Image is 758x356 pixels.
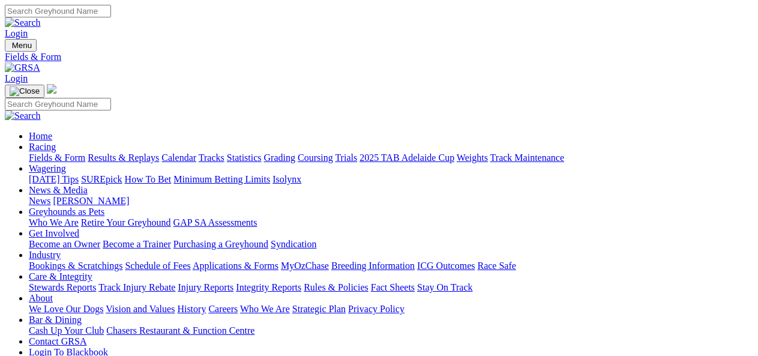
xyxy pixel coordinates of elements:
[29,196,50,206] a: News
[29,131,52,141] a: Home
[29,152,85,163] a: Fields & Form
[29,304,103,314] a: We Love Our Dogs
[29,315,82,325] a: Bar & Dining
[106,304,175,314] a: Vision and Values
[227,152,262,163] a: Statistics
[292,304,346,314] a: Strategic Plan
[29,325,104,336] a: Cash Up Your Club
[29,261,753,271] div: Industry
[47,84,56,94] img: logo-grsa-white.png
[490,152,564,163] a: Track Maintenance
[29,293,53,303] a: About
[29,304,753,315] div: About
[53,196,129,206] a: [PERSON_NAME]
[5,110,41,121] img: Search
[98,282,175,292] a: Track Injury Rebate
[5,98,111,110] input: Search
[264,152,295,163] a: Grading
[5,17,41,28] img: Search
[88,152,159,163] a: Results & Replays
[10,86,40,96] img: Close
[281,261,329,271] a: MyOzChase
[29,217,753,228] div: Greyhounds as Pets
[236,282,301,292] a: Integrity Reports
[5,39,37,52] button: Toggle navigation
[161,152,196,163] a: Calendar
[298,152,333,163] a: Coursing
[29,142,56,152] a: Racing
[173,174,270,184] a: Minimum Betting Limits
[173,217,257,228] a: GAP SA Assessments
[29,336,86,346] a: Contact GRSA
[125,261,190,271] a: Schedule of Fees
[178,282,233,292] a: Injury Reports
[29,196,753,207] div: News & Media
[29,228,79,238] a: Get Involved
[125,174,172,184] a: How To Bet
[240,304,290,314] a: Who We Are
[304,282,368,292] a: Rules & Policies
[371,282,415,292] a: Fact Sheets
[29,217,79,228] a: Who We Are
[457,152,488,163] a: Weights
[29,271,92,282] a: Care & Integrity
[5,85,44,98] button: Toggle navigation
[81,217,171,228] a: Retire Your Greyhound
[29,282,96,292] a: Stewards Reports
[177,304,206,314] a: History
[271,239,316,249] a: Syndication
[29,152,753,163] div: Racing
[29,239,753,250] div: Get Involved
[208,304,238,314] a: Careers
[29,163,66,173] a: Wagering
[29,174,79,184] a: [DATE] Tips
[5,28,28,38] a: Login
[5,5,111,17] input: Search
[199,152,224,163] a: Tracks
[477,261,516,271] a: Race Safe
[5,52,753,62] a: Fields & Form
[29,325,753,336] div: Bar & Dining
[272,174,301,184] a: Isolynx
[193,261,278,271] a: Applications & Forms
[417,261,475,271] a: ICG Outcomes
[331,261,415,271] a: Breeding Information
[29,207,104,217] a: Greyhounds as Pets
[106,325,254,336] a: Chasers Restaurant & Function Centre
[29,261,122,271] a: Bookings & Scratchings
[29,250,61,260] a: Industry
[29,239,100,249] a: Become an Owner
[29,174,753,185] div: Wagering
[29,282,753,293] div: Care & Integrity
[359,152,454,163] a: 2025 TAB Adelaide Cup
[5,62,40,73] img: GRSA
[417,282,472,292] a: Stay On Track
[348,304,405,314] a: Privacy Policy
[173,239,268,249] a: Purchasing a Greyhound
[335,152,357,163] a: Trials
[29,185,88,195] a: News & Media
[81,174,122,184] a: SUREpick
[5,73,28,83] a: Login
[103,239,171,249] a: Become a Trainer
[12,41,32,50] span: Menu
